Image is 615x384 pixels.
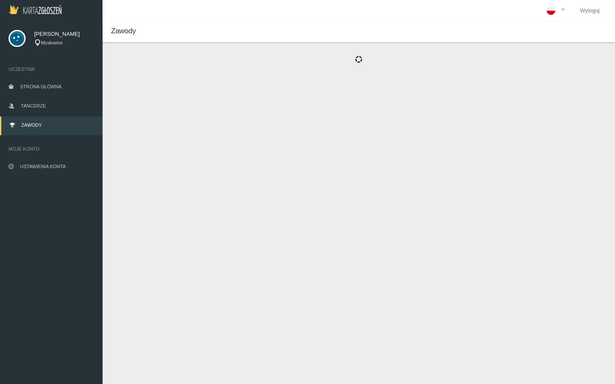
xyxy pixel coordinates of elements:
[34,30,94,38] span: [PERSON_NAME]
[9,145,94,153] span: Moje konto
[20,164,66,169] span: Ustawienia konta
[9,65,94,73] span: Uczestnik
[21,103,46,108] span: Tancerze
[34,39,94,47] div: Mysłowice
[9,30,26,47] img: svg
[21,122,42,128] span: Zawody
[111,27,136,35] span: Zawody
[9,5,61,14] img: Logo
[20,84,61,89] span: Strona główna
